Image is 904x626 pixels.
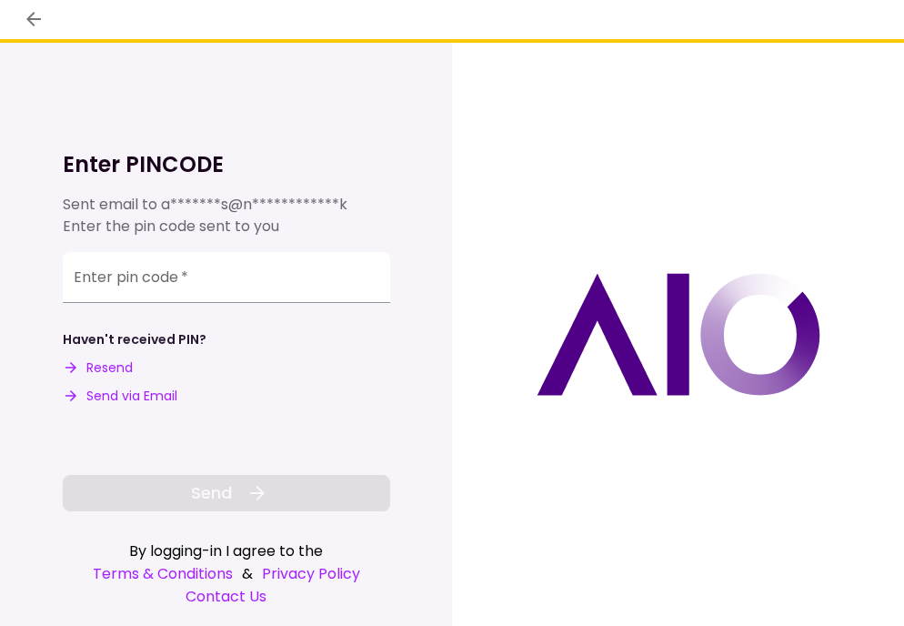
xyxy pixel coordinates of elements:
[262,562,360,585] a: Privacy Policy
[191,480,232,505] span: Send
[63,358,133,378] button: Resend
[93,562,233,585] a: Terms & Conditions
[63,330,206,349] div: Haven't received PIN?
[63,194,390,237] div: Sent email to Enter the pin code sent to you
[537,273,820,396] img: AIO logo
[63,150,390,179] h1: Enter PINCODE
[63,475,390,511] button: Send
[63,562,390,585] div: &
[18,4,49,35] button: back
[63,387,177,406] button: Send via Email
[63,585,390,608] a: Contact Us
[63,540,390,562] div: By logging-in I agree to the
